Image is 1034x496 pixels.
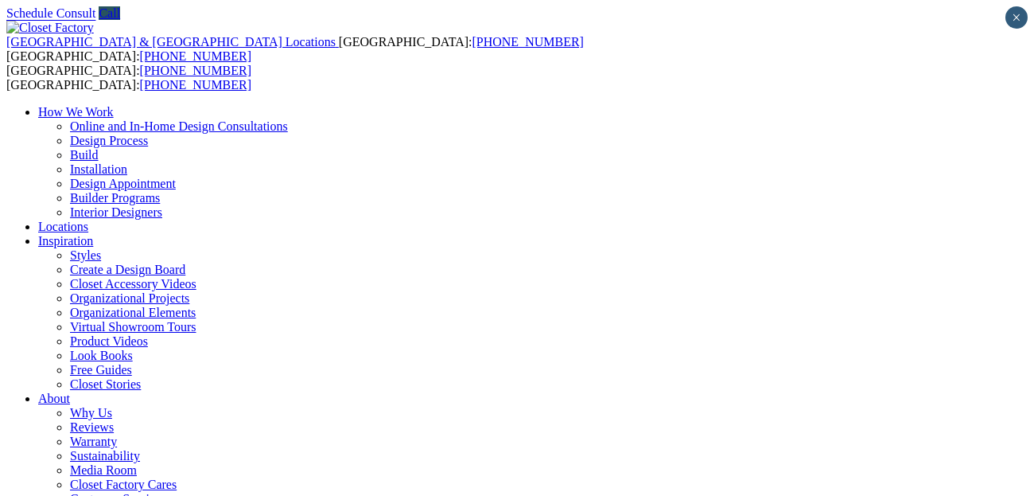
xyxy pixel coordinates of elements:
[6,64,251,92] span: [GEOGRAPHIC_DATA]: [GEOGRAPHIC_DATA]:
[70,191,160,205] a: Builder Programs
[70,177,176,190] a: Design Appointment
[70,162,127,176] a: Installation
[6,35,336,49] span: [GEOGRAPHIC_DATA] & [GEOGRAPHIC_DATA] Locations
[70,349,133,362] a: Look Books
[6,6,95,20] a: Schedule Consult
[38,220,88,233] a: Locations
[70,334,148,348] a: Product Videos
[70,463,137,477] a: Media Room
[38,392,70,405] a: About
[70,248,101,262] a: Styles
[140,49,251,63] a: [PHONE_NUMBER]
[70,263,185,276] a: Create a Design Board
[70,363,132,377] a: Free Guides
[70,320,196,334] a: Virtual Showroom Tours
[70,449,140,463] a: Sustainability
[70,420,114,434] a: Reviews
[70,205,162,219] a: Interior Designers
[472,35,583,49] a: [PHONE_NUMBER]
[140,64,251,77] a: [PHONE_NUMBER]
[6,35,584,63] span: [GEOGRAPHIC_DATA]: [GEOGRAPHIC_DATA]:
[99,6,120,20] a: Call
[6,21,94,35] img: Closet Factory
[70,148,99,162] a: Build
[70,306,196,319] a: Organizational Elements
[70,377,141,391] a: Closet Stories
[38,234,93,248] a: Inspiration
[70,277,196,291] a: Closet Accessory Videos
[70,119,288,133] a: Online and In-Home Design Consultations
[38,105,114,119] a: How We Work
[70,435,117,448] a: Warranty
[1005,6,1028,29] button: Close
[70,478,177,491] a: Closet Factory Cares
[70,134,148,147] a: Design Process
[140,78,251,92] a: [PHONE_NUMBER]
[70,406,112,420] a: Why Us
[70,291,189,305] a: Organizational Projects
[6,35,339,49] a: [GEOGRAPHIC_DATA] & [GEOGRAPHIC_DATA] Locations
